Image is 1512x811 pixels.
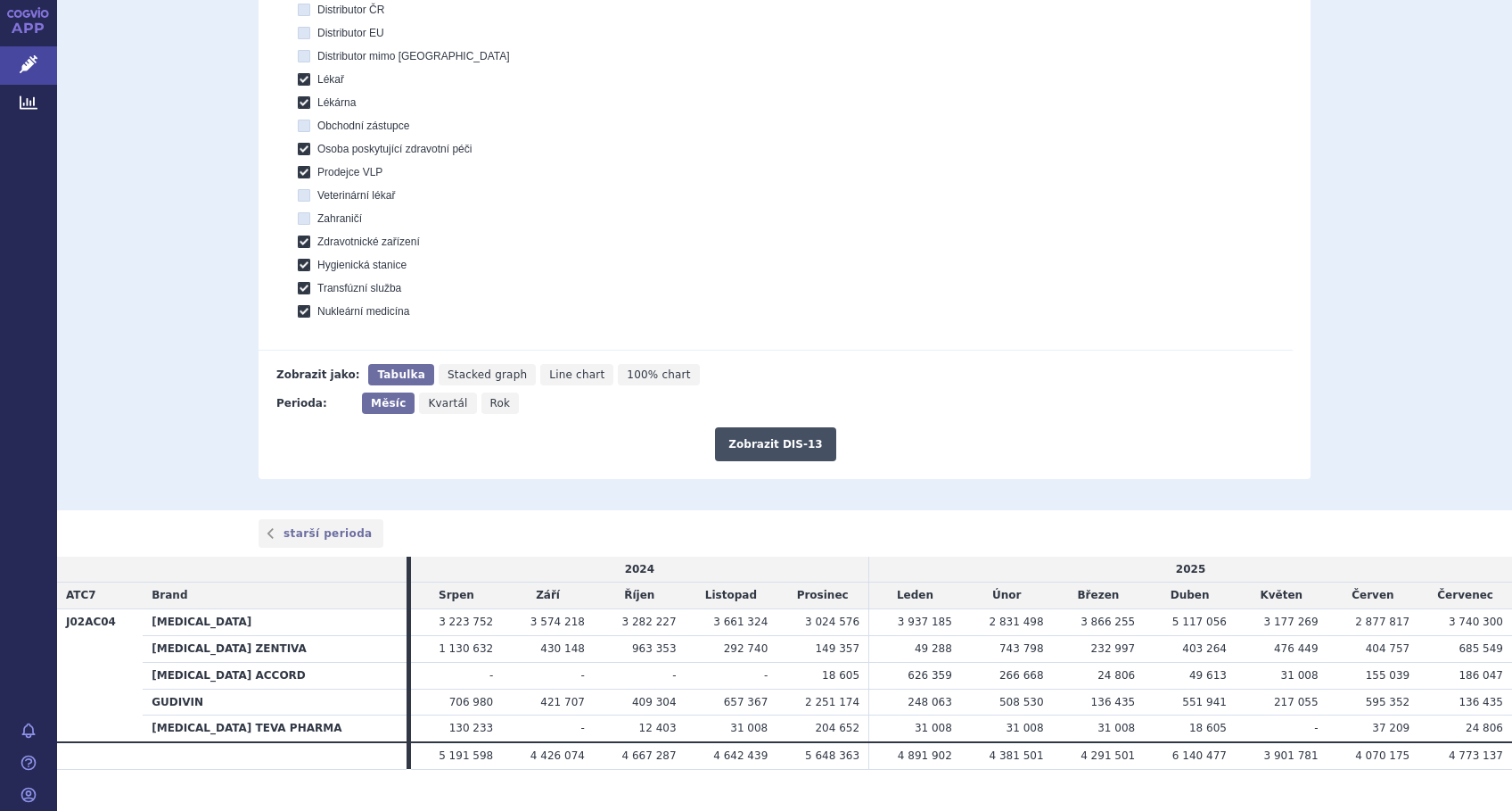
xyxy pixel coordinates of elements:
span: Transfúzní služba [317,282,401,294]
span: Hygienická stanice [317,259,407,271]
span: Měsíc [371,397,406,410]
span: 24 806 [1097,669,1135,682]
span: 4 667 287 [622,749,677,762]
span: 6 140 477 [1172,749,1227,762]
span: 31 008 [1007,722,1044,734]
span: 409 304 [632,696,677,708]
span: 12 403 [639,722,677,734]
span: 5 191 598 [439,749,493,762]
span: 136 435 [1459,696,1503,708]
span: Obchodní zástupce [317,120,409,132]
span: - [581,669,585,682]
td: Březen [1053,583,1145,609]
span: Osoba poskytující zdravotní péči [317,143,472,155]
a: starší perioda [259,519,383,548]
span: - [489,669,493,682]
span: 2 831 498 [989,616,1043,628]
span: 248 063 [908,696,952,708]
span: 2 251 174 [805,696,859,708]
span: 551 941 [1182,696,1227,708]
span: - [764,669,768,682]
span: 3 024 576 [805,616,859,628]
span: 31 008 [1097,722,1135,734]
th: [MEDICAL_DATA] ZENTIVA [143,636,406,663]
span: Stacked graph [448,368,527,381]
div: Zobrazit jako: [276,364,359,385]
span: 4 291 501 [1081,749,1135,762]
td: Duben [1144,583,1236,609]
span: Line chart [549,368,604,381]
span: 204 652 [815,722,859,734]
span: 24 806 [1466,722,1503,734]
span: 155 039 [1366,669,1410,682]
span: 100% chart [627,368,690,381]
span: 5 117 056 [1172,616,1227,628]
span: 743 798 [999,642,1044,655]
span: 421 707 [540,696,585,708]
td: Červenec [1418,583,1512,609]
span: Lékárna [317,96,356,109]
span: Nukleární medicína [317,305,409,318]
span: 149 357 [815,642,859,655]
button: Zobrazit DIS-13 [715,427,835,461]
td: Prosinec [777,583,868,609]
td: 2025 [869,557,1512,583]
span: 430 148 [540,642,585,655]
span: Kvartál [428,397,467,410]
span: 31 008 [1281,669,1319,682]
span: Distributor ČR [317,4,384,16]
td: 2024 [411,557,869,583]
span: 4 381 501 [989,749,1043,762]
span: 403 264 [1182,642,1227,655]
span: 292 740 [724,642,768,655]
span: 37 209 [1372,722,1409,734]
th: [MEDICAL_DATA] TEVA PHARMA [143,716,406,742]
span: 685 549 [1459,642,1503,655]
span: 4 642 439 [713,749,768,762]
span: 3 282 227 [622,616,677,628]
span: 657 367 [724,696,768,708]
span: 49 288 [915,642,952,655]
span: Veterinární lékař [317,189,395,202]
span: 266 668 [999,669,1044,682]
th: J02AC04 [57,609,143,742]
td: Říjen [594,583,686,609]
span: 963 353 [632,642,677,655]
td: Květen [1236,583,1327,609]
span: Rok [490,397,511,410]
span: 136 435 [1091,696,1136,708]
span: Lékař [317,73,344,86]
span: 186 047 [1459,669,1503,682]
span: Tabulka [377,368,424,381]
th: GUDIVIN [143,689,406,716]
span: 3 937 185 [898,616,952,628]
span: Distributor mimo [GEOGRAPHIC_DATA] [317,50,510,62]
span: 706 980 [449,696,494,708]
span: 4 773 137 [1449,749,1503,762]
td: Červen [1327,583,1419,609]
td: Září [502,583,594,609]
td: Leden [869,583,961,609]
span: 217 055 [1274,696,1319,708]
span: Distributor EU [317,27,384,39]
span: 1 130 632 [439,642,493,655]
span: 2 877 817 [1355,616,1409,628]
span: 3 574 218 [530,616,585,628]
span: 508 530 [999,696,1044,708]
span: 476 449 [1274,642,1319,655]
span: 4 891 902 [898,749,952,762]
span: 4 070 175 [1355,749,1409,762]
th: [MEDICAL_DATA] ACCORD [143,662,406,689]
span: Zahraničí [317,212,362,225]
div: Perioda: [276,393,353,414]
span: 3 740 300 [1449,616,1503,628]
span: 31 008 [915,722,952,734]
span: 3 177 269 [1264,616,1319,628]
th: [MEDICAL_DATA] [143,609,406,636]
span: - [1314,722,1318,734]
td: Únor [961,583,1053,609]
td: Srpen [411,583,503,609]
span: 49 613 [1189,669,1227,682]
td: Listopad [686,583,777,609]
span: 3 661 324 [713,616,768,628]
